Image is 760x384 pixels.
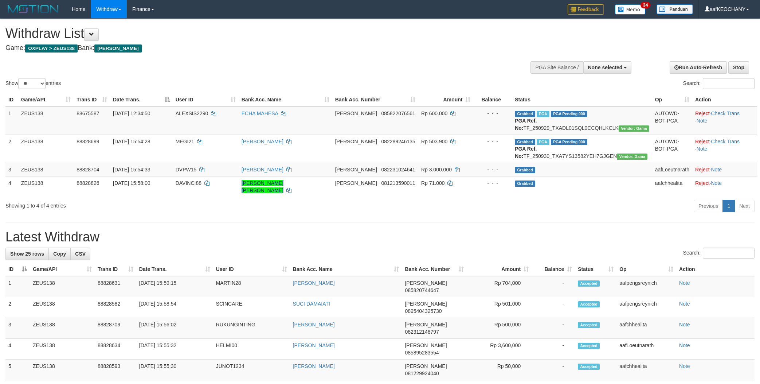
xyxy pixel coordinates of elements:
[5,93,18,106] th: ID
[405,371,439,376] span: Copy 081229924040 to clipboard
[578,322,600,328] span: Accepted
[711,110,740,116] a: Check Trans
[405,301,447,307] span: [PERSON_NAME]
[25,44,78,53] span: OXPLAY > ZEUS138
[679,301,690,307] a: Note
[467,263,532,276] th: Amount: activate to sort column ascending
[176,110,208,116] span: ALEXSIS2290
[213,297,290,318] td: SCINCARE
[616,297,676,318] td: aafpengsreynich
[640,2,650,8] span: 34
[405,342,447,348] span: [PERSON_NAME]
[5,339,30,360] td: 4
[30,297,95,318] td: ZEUS138
[113,180,150,186] span: [DATE] 15:58:00
[652,176,692,197] td: aafchhealita
[242,139,283,144] a: [PERSON_NAME]
[616,360,676,380] td: aafchhealita
[95,360,136,380] td: 88828593
[695,110,710,116] a: Reject
[515,118,537,131] b: PGA Ref. No:
[5,230,755,244] h1: Latest Withdraw
[5,106,18,135] td: 1
[110,93,173,106] th: Date Trans.: activate to sort column descending
[48,248,71,260] a: Copy
[583,61,632,74] button: None selected
[53,251,66,257] span: Copy
[136,263,213,276] th: Date Trans.: activate to sort column ascending
[652,106,692,135] td: AUTOWD-BOT-PGA
[77,139,99,144] span: 88828699
[515,139,535,145] span: Grabbed
[5,263,30,276] th: ID: activate to sort column descending
[5,176,18,197] td: 4
[692,176,757,197] td: ·
[568,4,604,15] img: Feedback.jpg
[694,200,723,212] a: Previous
[242,110,278,116] a: ECHA MAHESA
[402,263,467,276] th: Bank Acc. Number: activate to sort column ascending
[617,154,647,160] span: Vendor URL: https://trx31.1velocity.biz
[711,180,722,186] a: Note
[113,110,150,116] span: [DATE] 12:34:50
[652,163,692,176] td: aafLoeutnarath
[421,180,445,186] span: Rp 71.000
[176,139,194,144] span: MEGI21
[537,139,549,145] span: Marked by aafpengsreynich
[335,180,377,186] span: [PERSON_NAME]
[381,110,415,116] span: Copy 085822076561 to clipboard
[10,251,44,257] span: Show 25 rows
[18,163,74,176] td: ZEUS138
[5,199,311,209] div: Showing 1 to 4 of 4 entries
[676,263,755,276] th: Action
[421,110,447,116] span: Rp 600.000
[467,339,532,360] td: Rp 3,600,000
[588,65,623,70] span: None selected
[683,78,755,89] label: Search:
[213,360,290,380] td: JUNOT1234
[77,110,99,116] span: 88675587
[75,251,86,257] span: CSV
[670,61,727,74] a: Run Auto-Refresh
[476,166,509,173] div: - - -
[5,276,30,297] td: 1
[711,139,740,144] a: Check Trans
[515,111,535,117] span: Grabbed
[695,180,710,186] a: Reject
[18,135,74,163] td: ZEUS138
[467,318,532,339] td: Rp 500,000
[532,339,575,360] td: -
[335,139,377,144] span: [PERSON_NAME]
[711,167,722,172] a: Note
[578,343,600,349] span: Accepted
[728,61,749,74] a: Stop
[30,263,95,276] th: Game/API: activate to sort column ascending
[467,360,532,380] td: Rp 50,000
[692,106,757,135] td: · ·
[551,111,587,117] span: PGA Pending
[30,360,95,380] td: ZEUS138
[18,176,74,197] td: ZEUS138
[530,61,583,74] div: PGA Site Balance /
[578,280,600,287] span: Accepted
[77,167,99,172] span: 88828704
[657,4,693,14] img: panduan.png
[575,263,616,276] th: Status: activate to sort column ascending
[578,301,600,307] span: Accepted
[418,93,474,106] th: Amount: activate to sort column ascending
[476,138,509,145] div: - - -
[473,93,512,106] th: Balance
[679,363,690,369] a: Note
[136,360,213,380] td: [DATE] 15:55:30
[5,4,61,15] img: MOTION_logo.png
[293,342,335,348] a: [PERSON_NAME]
[173,93,239,106] th: User ID: activate to sort column ascending
[381,167,415,172] span: Copy 082231024641 to clipboard
[136,339,213,360] td: [DATE] 15:55:32
[532,263,575,276] th: Balance: activate to sort column ascending
[405,363,447,369] span: [PERSON_NAME]
[703,78,755,89] input: Search:
[95,339,136,360] td: 88828634
[512,106,652,135] td: TF_250929_TXADL01SQL0CCQHLKCLK
[94,44,141,53] span: [PERSON_NAME]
